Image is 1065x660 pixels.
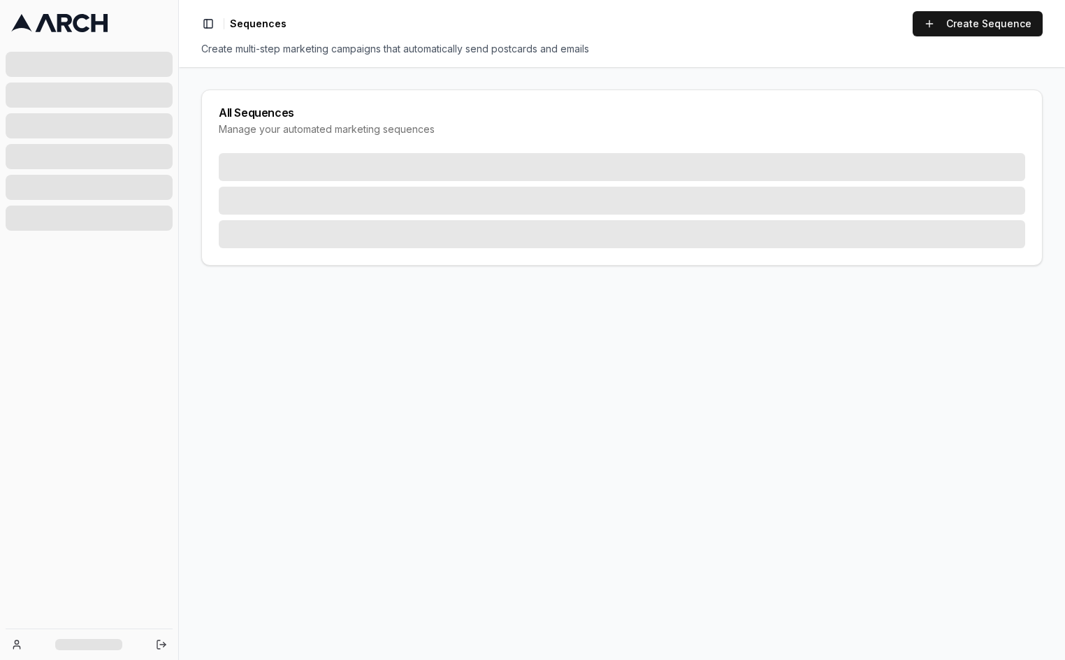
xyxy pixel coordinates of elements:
[230,17,287,31] span: Sequences
[219,107,1025,118] div: All Sequences
[201,42,1043,56] div: Create multi-step marketing campaigns that automatically send postcards and emails
[230,17,287,31] nav: breadcrumb
[152,635,171,654] button: Log out
[219,122,1025,136] div: Manage your automated marketing sequences
[913,11,1043,36] a: Create Sequence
